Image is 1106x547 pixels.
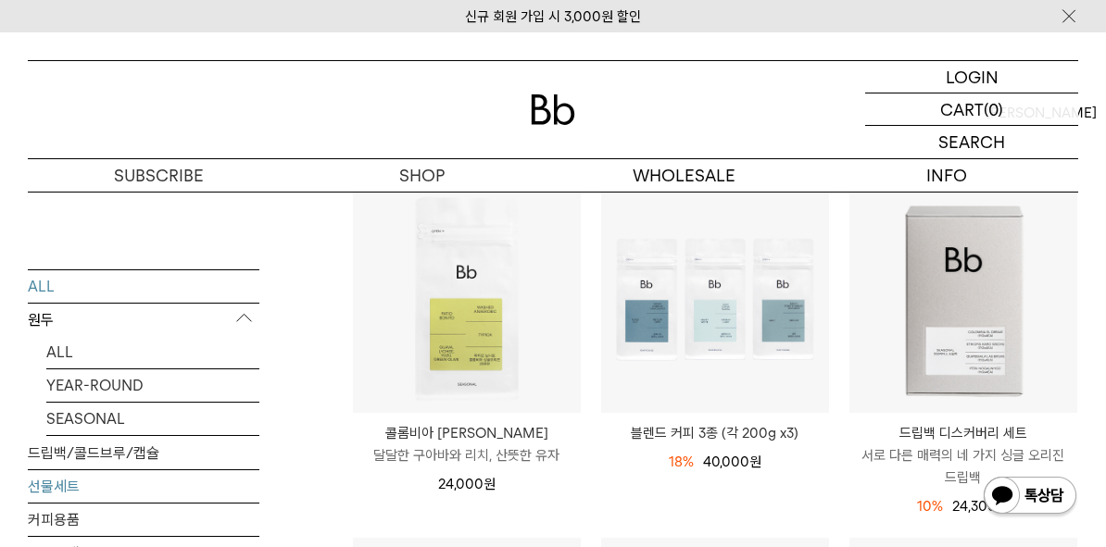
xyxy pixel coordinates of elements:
a: 신규 회원 가입 시 3,000원 할인 [465,8,641,25]
p: LOGIN [946,61,999,93]
p: 원두 [28,303,259,336]
a: ALL [28,269,259,302]
div: 18% [669,451,694,473]
img: 카카오톡 채널 1:1 채팅 버튼 [982,475,1078,519]
span: 40,000 [703,454,761,470]
a: LOGIN [865,61,1078,93]
img: 콜롬비아 파티오 보니토 [353,186,581,414]
p: 서로 다른 매력의 네 가지 싱글 오리진 드립백 [849,444,1077,489]
span: 원 [484,476,496,492]
p: CART [940,93,984,125]
span: 원 [749,454,761,470]
p: SEARCH [938,126,1005,158]
p: WHOLESALE [553,159,816,192]
a: 드립백 디스커버리 세트 서로 다른 매력의 네 가지 싱글 오리진 드립백 [849,422,1077,489]
a: 드립백/콜드브루/캡슐 [28,436,259,468]
p: INFO [816,159,1079,192]
a: 블렌드 커피 3종 (각 200g x3) [601,422,829,444]
img: 로고 [531,94,575,125]
a: ALL [46,335,259,367]
a: YEAR-ROUND [46,368,259,401]
img: 드립백 디스커버리 세트 [849,186,1077,414]
a: SEASONAL [46,402,259,434]
div: 10% [917,495,943,517]
a: 커피용품 [28,503,259,535]
img: 블렌드 커피 3종 (각 200g x3) [601,186,829,414]
a: 콜롬비아 [PERSON_NAME] 달달한 구아바와 리치, 산뜻한 유자 [353,422,581,466]
a: 선물세트 [28,469,259,502]
a: CART (0) [865,93,1078,126]
p: 달달한 구아바와 리치, 산뜻한 유자 [353,444,581,466]
a: SHOP [291,159,554,192]
span: 24,300 [952,498,1009,515]
p: 콜롬비아 [PERSON_NAME] [353,422,581,444]
a: SUBSCRIBE [28,159,291,192]
p: (0) [984,93,1003,125]
span: 24,000 [438,476,496,492]
p: 드립백 디스커버리 세트 [849,422,1077,444]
